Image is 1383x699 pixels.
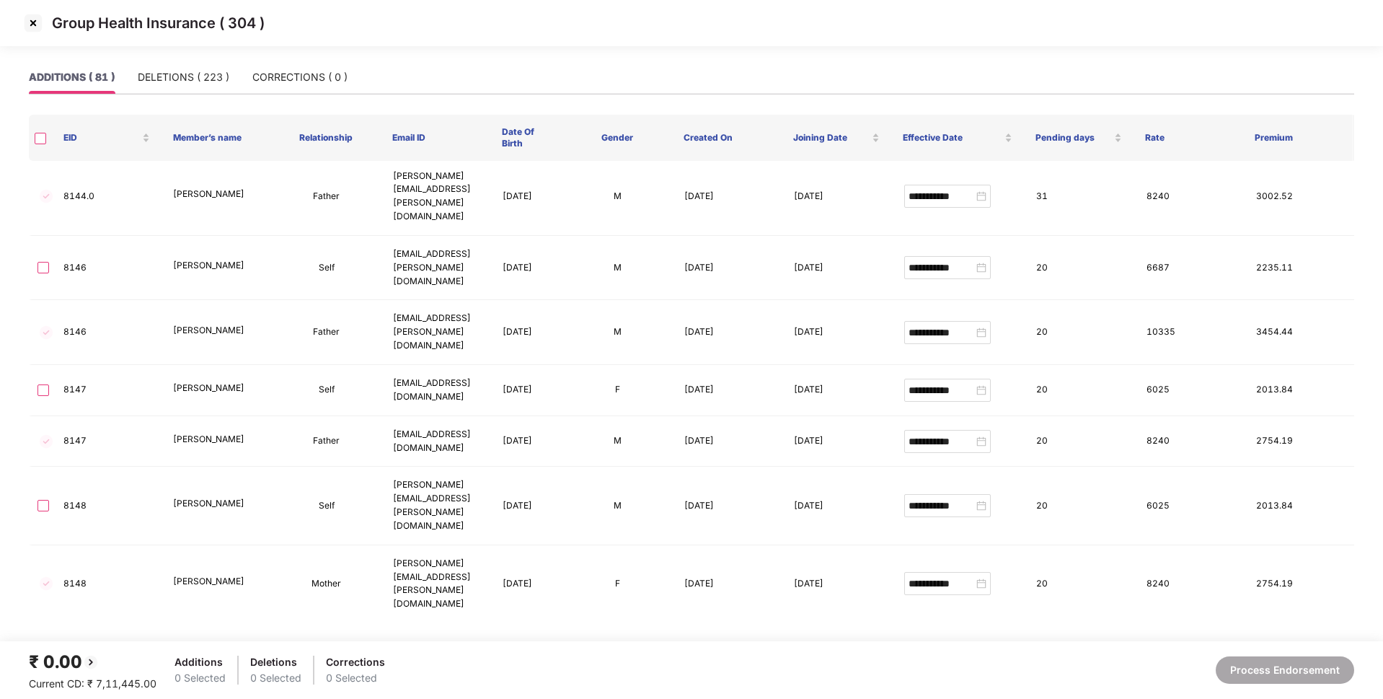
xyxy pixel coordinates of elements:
td: [PERSON_NAME][EMAIL_ADDRESS][PERSON_NAME][DOMAIN_NAME] [381,545,491,623]
td: 8147 [52,416,162,467]
p: [PERSON_NAME] [173,259,260,273]
td: [DATE] [782,365,892,416]
p: Group Health Insurance ( 304 ) [52,14,265,32]
td: [PERSON_NAME][EMAIL_ADDRESS][PERSON_NAME][DOMAIN_NAME] [381,467,491,545]
div: CORRECTIONS ( 0 ) [252,69,348,85]
td: 8148 [52,545,162,623]
td: 8240 [1135,158,1245,236]
td: M [563,236,673,301]
td: 2013.84 [1245,365,1354,416]
td: 8148 [52,467,162,545]
span: EID [63,132,139,144]
div: 0 Selected [326,670,385,686]
div: 0 Selected [250,670,301,686]
td: [EMAIL_ADDRESS][DOMAIN_NAME] [381,365,491,416]
img: svg+xml;base64,PHN2ZyBpZD0iVGljay0zMngzMiIgeG1sbnM9Imh0dHA6Ly93d3cudzMub3JnLzIwMDAvc3ZnIiB3aWR0aD... [37,433,55,450]
td: [EMAIL_ADDRESS][PERSON_NAME][DOMAIN_NAME] [381,300,491,365]
td: 31 [1025,158,1134,236]
td: 20 [1025,545,1134,623]
td: 8147 [52,365,162,416]
td: 6025 [1135,365,1245,416]
td: Self [271,467,381,545]
div: ₹ 0.00 [29,649,156,676]
td: 8144.0 [52,158,162,236]
td: 10335 [1135,300,1245,365]
td: 20 [1025,236,1134,301]
td: [DATE] [673,365,782,416]
img: svg+xml;base64,PHN2ZyBpZD0iVGljay0zMngzMiIgeG1sbnM9Imh0dHA6Ly93d3cudzMub3JnLzIwMDAvc3ZnIiB3aWR0aD... [37,324,55,341]
td: [DATE] [673,467,782,545]
p: [PERSON_NAME] [173,324,260,338]
div: Additions [174,654,226,670]
p: [PERSON_NAME] [173,188,260,201]
td: 8146 [52,300,162,365]
td: Self [271,236,381,301]
td: M [563,300,673,365]
span: Effective Date [903,132,1002,144]
td: 3454.44 [1245,300,1354,365]
th: EID [52,115,162,161]
td: 2754.19 [1245,416,1354,467]
td: 6025 [1135,467,1245,545]
td: [PERSON_NAME][EMAIL_ADDRESS][PERSON_NAME][DOMAIN_NAME] [381,158,491,236]
td: 6687 [1135,236,1245,301]
td: [DATE] [491,416,563,467]
td: [EMAIL_ADDRESS][PERSON_NAME][DOMAIN_NAME] [381,236,491,301]
img: svg+xml;base64,PHN2ZyBpZD0iQ3Jvc3MtMzJ4MzIiIHhtbG5zPSJodHRwOi8vd3d3LnczLm9yZy8yMDAwL3N2ZyIgd2lkdG... [22,12,45,35]
td: [DATE] [782,236,892,301]
td: Father [271,416,381,467]
td: [DATE] [491,158,563,236]
div: ADDITIONS ( 81 ) [29,69,115,85]
td: [DATE] [782,416,892,467]
span: Joining Date [793,132,869,144]
td: [DATE] [673,300,782,365]
td: [EMAIL_ADDRESS][DOMAIN_NAME] [381,416,491,467]
td: [DATE] [673,236,782,301]
td: Self [271,365,381,416]
th: Gender [562,115,672,161]
td: M [563,158,673,236]
td: Father [271,300,381,365]
button: Process Endorsement [1216,656,1354,684]
th: Created On [672,115,782,161]
div: 0 Selected [174,670,226,686]
th: Relationship [271,115,381,161]
th: Member’s name [162,115,271,161]
td: 8240 [1135,545,1245,623]
p: [PERSON_NAME] [173,575,260,589]
td: [DATE] [491,300,563,365]
th: Date Of Birth [490,115,562,161]
div: DELETIONS ( 223 ) [138,69,229,85]
td: 20 [1025,365,1134,416]
td: [DATE] [782,467,892,545]
td: 3002.52 [1245,158,1354,236]
td: F [563,545,673,623]
p: [PERSON_NAME] [173,497,260,511]
td: F [563,365,673,416]
td: [DATE] [782,158,892,236]
span: Pending days [1035,132,1111,144]
td: [DATE] [491,365,563,416]
td: [DATE] [491,236,563,301]
div: Corrections [326,654,385,670]
td: [DATE] [673,416,782,467]
td: [DATE] [673,158,782,236]
td: [DATE] [491,545,563,623]
td: M [563,467,673,545]
td: [DATE] [782,300,892,365]
th: Joining Date [782,115,891,161]
th: Email ID [381,115,490,161]
td: M [563,416,673,467]
td: [DATE] [782,545,892,623]
td: Mother [271,545,381,623]
td: 20 [1025,416,1134,467]
th: Pending days [1024,115,1134,161]
p: [PERSON_NAME] [173,433,260,447]
span: Current CD: ₹ 7,11,445.00 [29,677,156,690]
td: 2754.19 [1245,545,1354,623]
div: Deletions [250,654,301,670]
th: Effective Date [891,115,1024,161]
td: 20 [1025,467,1134,545]
th: Premium [1243,115,1353,161]
td: 2013.84 [1245,467,1354,545]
